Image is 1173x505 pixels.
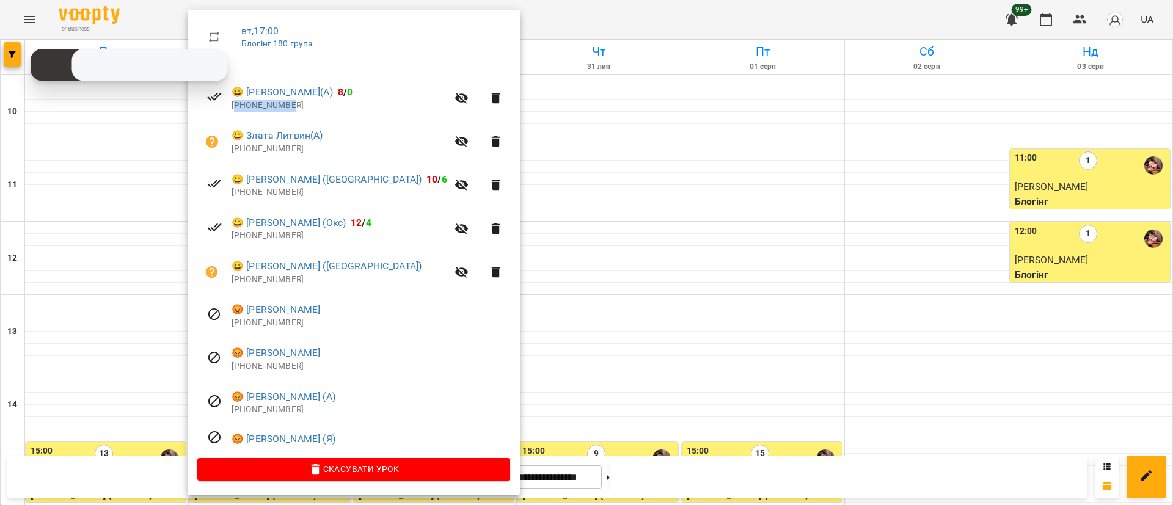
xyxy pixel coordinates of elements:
p: [PHONE_NUMBER] [232,317,510,329]
a: 😡 [PERSON_NAME] [232,302,320,317]
span: 12 [351,217,362,228]
a: 😀 Злата Литвин(А) [232,128,323,143]
p: [PHONE_NUMBER] [232,186,447,198]
svg: Візит скасовано [207,351,222,365]
a: Блогінг 180 група [241,38,313,48]
span: 0 [347,86,353,98]
a: 😀 [PERSON_NAME] ([GEOGRAPHIC_DATA]) [232,259,422,274]
ul: Клієнти [197,64,510,458]
a: 😀 [PERSON_NAME] (Окс) [232,216,346,230]
p: [PHONE_NUMBER] [232,404,510,416]
span: 8 [338,86,343,98]
span: 6 [442,173,447,185]
button: Скасувати Урок [197,458,510,480]
svg: Візит сплачено [207,220,222,234]
a: 😀 [PERSON_NAME](А) [232,85,333,100]
svg: Візит скасовано [207,394,222,409]
svg: Візит скасовано [207,430,222,445]
a: 😡 [PERSON_NAME] (Я) [232,432,335,446]
a: вт , 17:00 [241,25,279,37]
p: [PHONE_NUMBER] [232,143,447,155]
p: [PHONE_NUMBER] [232,230,447,242]
svg: Візит сплачено [207,89,222,104]
p: [PHONE_NUMBER] [232,100,447,112]
b: / [426,173,447,185]
button: Візит ще не сплачено. Додати оплату? [197,127,227,156]
span: Скасувати Урок [207,462,500,476]
a: 😡 [PERSON_NAME] [232,346,320,360]
svg: Візит скасовано [207,307,222,322]
a: 😡 [PERSON_NAME] (А) [232,390,335,404]
p: [PHONE_NUMBER] [232,274,447,286]
span: 10 [426,173,437,185]
b: / [338,86,353,98]
button: Візит ще не сплачено. Додати оплату? [197,258,227,287]
p: [PHONE_NUMBER] [232,360,510,372]
span: 4 [366,217,371,228]
b: / [351,217,371,228]
svg: Візит сплачено [207,176,222,191]
a: 😀 [PERSON_NAME] ([GEOGRAPHIC_DATA]) [232,172,422,187]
